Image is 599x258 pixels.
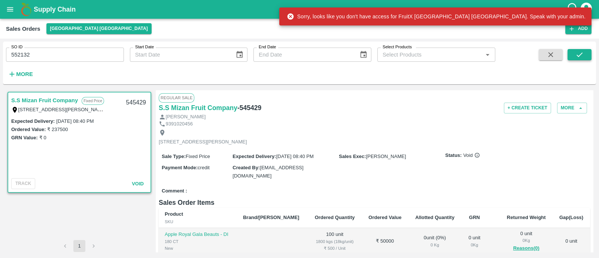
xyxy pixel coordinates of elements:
[232,165,260,170] label: Created By :
[380,50,481,60] input: Select Products
[162,165,198,170] label: Payment Mode :
[19,2,34,17] img: logo
[56,118,94,124] label: [DATE] 08:40 PM
[566,3,580,16] div: customer-support
[18,106,107,112] label: [STREET_ADDRESS][PERSON_NAME]
[339,154,366,159] label: Sales Exec :
[506,237,547,244] div: 0 Kg
[165,218,231,225] div: SKU
[383,44,412,50] label: Select Products
[47,127,68,132] label: ₹ 237500
[366,154,406,159] span: [PERSON_NAME]
[73,240,85,252] button: page 1
[362,228,408,255] td: ₹ 50000
[11,44,22,50] label: SO ID
[39,135,46,140] label: ₹ 0
[314,238,356,245] div: 1800 kgs (18kg/unit)
[259,44,276,50] label: End Date
[159,103,237,113] a: S.S Mizan Fruit Company
[506,244,547,253] button: Reasons(0)
[467,242,481,248] div: 0 Kg
[557,103,587,113] button: More
[11,127,46,132] label: Ordered Value:
[469,215,480,220] b: GRN
[198,165,210,170] span: credit
[232,165,303,179] span: [EMAIL_ADDRESS][DOMAIN_NAME]
[237,103,261,113] h6: - 545429
[34,6,76,13] b: Supply Chain
[414,242,456,248] div: 0 Kg
[186,154,210,159] span: Fixed Price
[559,215,583,220] b: Gap(Loss)
[253,48,353,62] input: End Date
[135,44,154,50] label: Start Date
[6,48,124,62] input: Enter SO ID
[82,97,104,105] p: Fixed Price
[553,228,590,255] td: 0 unit
[165,245,231,252] div: New
[130,48,229,62] input: Start Date
[165,231,231,238] p: Apple Royal Gala Beauts - DI
[6,68,35,81] button: More
[467,234,481,248] div: 0 unit
[46,23,152,34] button: Select DC
[11,95,78,105] a: S.S Mizan Fruit Company
[162,188,187,195] label: Comment :
[276,154,314,159] span: [DATE] 08:40 PM
[162,154,186,159] label: Sale Type :
[159,139,247,146] p: [STREET_ADDRESS][PERSON_NAME]
[34,4,566,15] a: Supply Chain
[368,215,401,220] b: Ordered Value
[166,113,206,121] p: [PERSON_NAME]
[16,71,33,77] strong: More
[445,152,462,159] label: Status:
[11,118,55,124] label: Expected Delivery :
[314,245,356,252] div: ₹ 500 / Unit
[1,1,19,18] button: open drawer
[159,197,590,208] h6: Sales Order Items
[165,238,231,245] div: 180 CT
[315,215,355,220] b: Ordered Quantity
[58,240,101,252] nav: pagination navigation
[232,154,276,159] label: Expected Delivery :
[356,48,371,62] button: Choose date
[507,215,546,220] b: Returned Weight
[287,10,586,23] div: Sorry, looks like you don't have access for FruitX [GEOGRAPHIC_DATA] [GEOGRAPHIC_DATA]. Speak wit...
[11,135,38,140] label: GRN Value:
[6,24,40,34] div: Sales Orders
[232,48,247,62] button: Choose date
[308,228,362,255] td: 100 unit
[483,50,492,60] button: Open
[580,1,593,17] div: account of current user
[463,152,480,159] span: Void
[414,234,456,248] div: 0 unit ( 0 %)
[159,93,194,102] span: Regular Sale
[122,94,150,112] div: 545429
[565,23,592,34] button: Add
[165,211,183,217] b: Product
[243,215,299,220] b: Brand/[PERSON_NAME]
[504,103,551,113] button: + Create Ticket
[415,215,454,220] b: Allotted Quantity
[166,121,193,128] p: 9391020456
[506,230,547,253] div: 0 unit
[132,181,144,186] span: Void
